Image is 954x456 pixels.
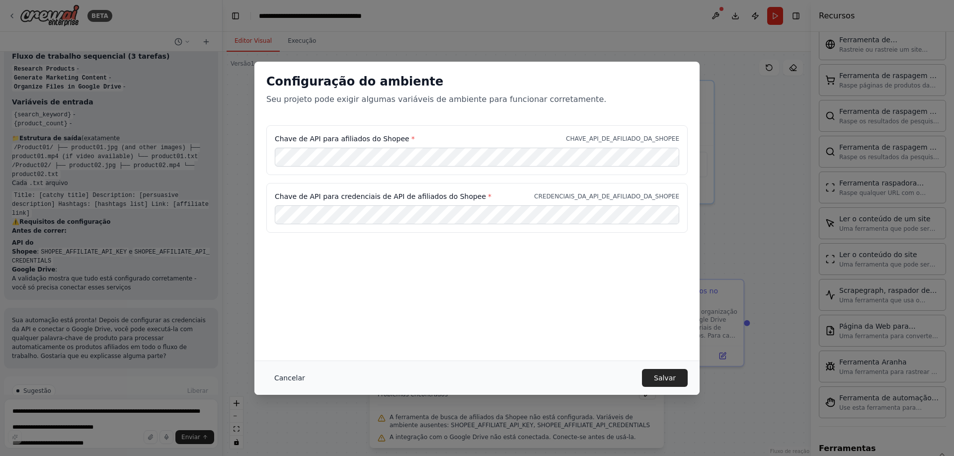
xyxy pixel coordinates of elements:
[534,193,679,200] font: CREDENCIAIS_DA_API_DE_AFILIADO_DA_SHOPEE
[266,94,606,104] font: Seu projeto pode exigir algumas variáveis ​​de ambiente para funcionar corretamente.
[566,135,679,142] font: CHAVE_API_DE_AFILIADO_DA_SHOPEE
[274,374,305,382] font: Cancelar
[654,374,676,382] font: Salvar
[275,192,486,200] font: Chave de API para credenciais de API de afiliados do Shopee
[266,75,443,89] font: Configuração do ambiente
[642,369,688,387] button: Salvar
[266,369,313,387] button: Cancelar
[275,135,409,143] font: Chave de API para afiliados do Shopee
